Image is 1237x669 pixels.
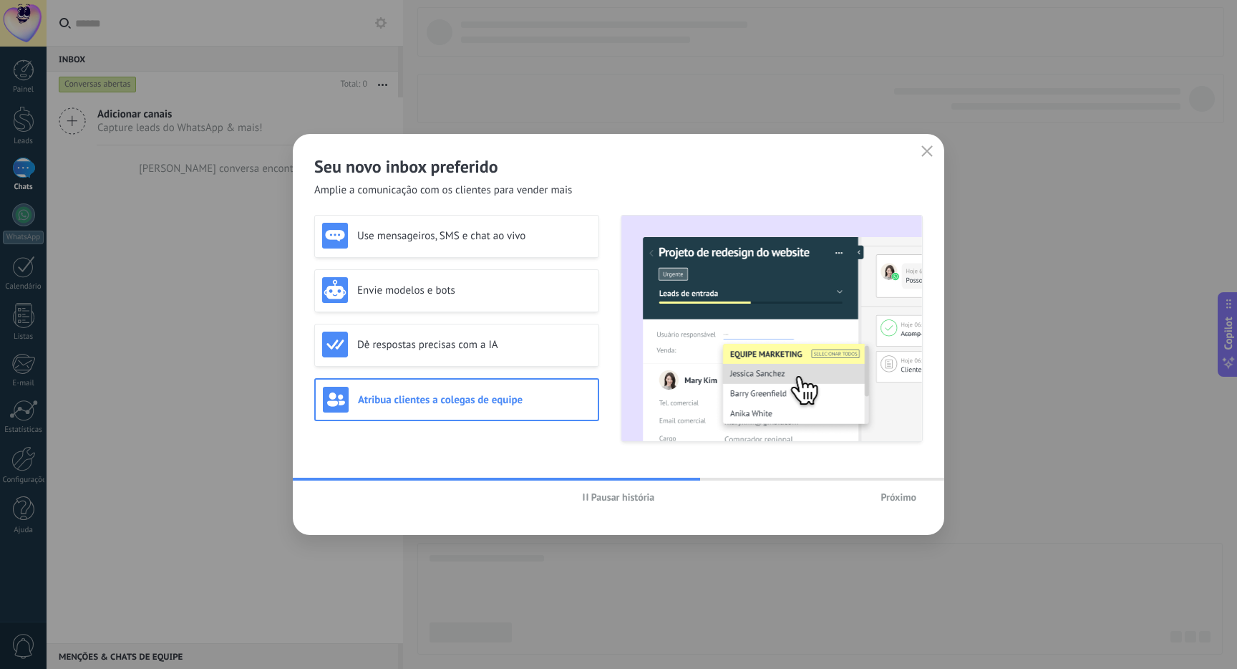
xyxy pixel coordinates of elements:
h3: Use mensageiros, SMS e chat ao vivo [357,229,591,243]
span: Amplie a comunicação com os clientes para vender mais [314,183,572,198]
button: Próximo [874,486,923,508]
h3: Atribua clientes a colegas de equipe [358,393,591,407]
span: Pausar história [591,492,655,502]
h3: Dê respostas precisas com a IA [357,338,591,352]
button: Pausar história [576,486,661,508]
h2: Seu novo inbox preferido [314,155,923,178]
span: Próximo [881,492,916,502]
h3: Envie modelos e bots [357,284,591,297]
